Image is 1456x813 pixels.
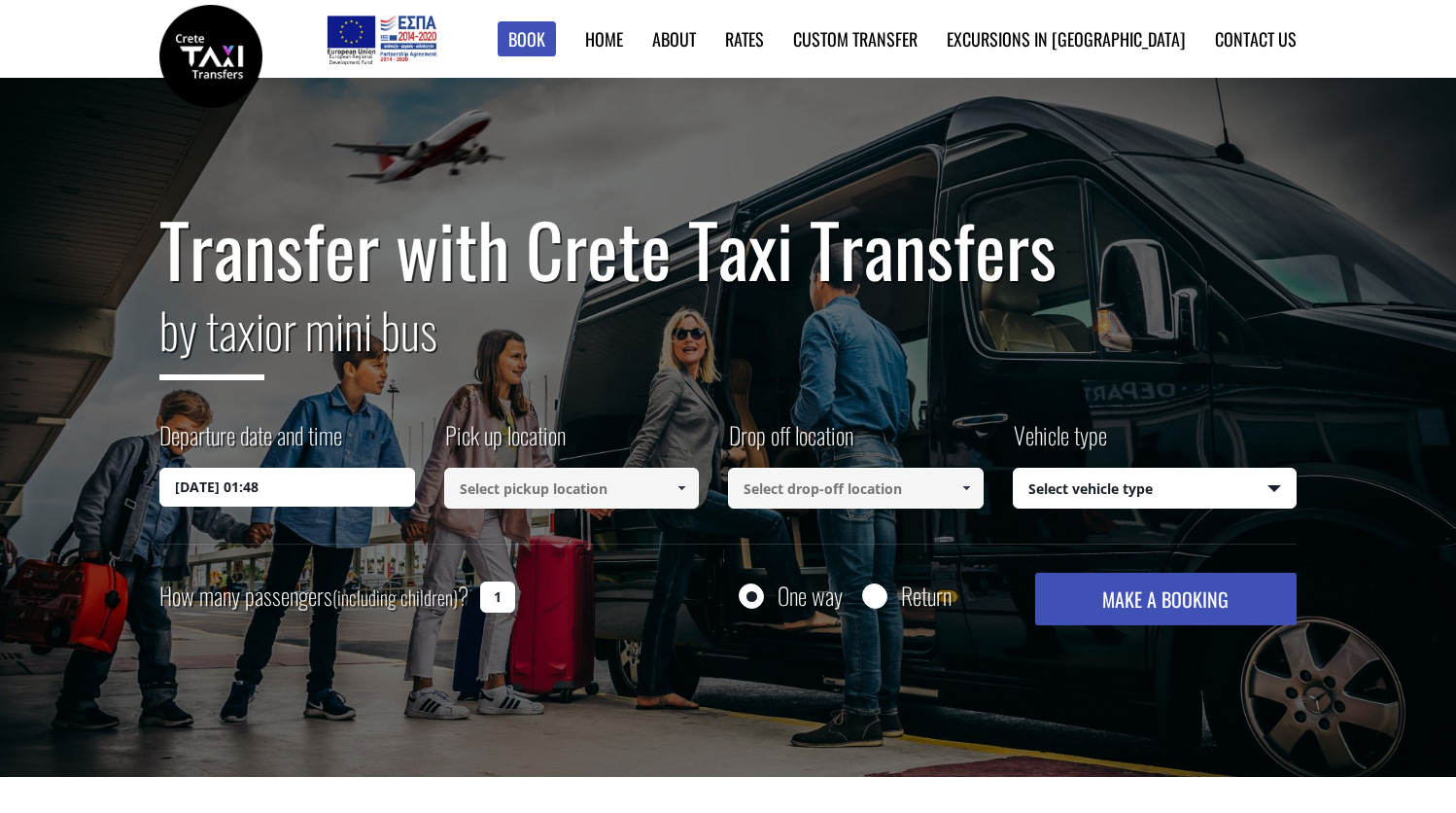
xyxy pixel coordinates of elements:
a: Rates [725,26,764,52]
label: Return [901,583,952,608]
a: Crete Taxi Transfers | Safe Taxi Transfer Services from to Heraklion Airport, Chania Airport, Ret... [159,44,262,64]
span: by taxi [159,293,264,380]
input: Select drop-off location [728,468,984,509]
a: Contact us [1215,26,1297,52]
img: Crete Taxi Transfers | Safe Taxi Transfer Services from to Heraklion Airport, Chania Airport, Ret... [159,5,262,108]
img: e-bannersEUERDF180X90.jpg [324,10,439,68]
a: About [652,26,696,52]
a: Show All Items [950,468,982,509]
a: Excursions in [GEOGRAPHIC_DATA] [947,26,1186,52]
a: Home [585,26,623,52]
label: Drop off location [728,418,853,468]
a: Book [498,21,556,57]
label: How many passengers ? [159,573,468,620]
input: Select pickup location [444,468,700,509]
h2: or mini bus [159,290,1297,395]
label: One way [778,583,843,608]
label: Departure date and time [159,418,342,468]
label: Pick up location [444,418,566,468]
a: Show All Items [666,468,698,509]
button: MAKE A BOOKING [1035,573,1297,625]
small: (including children) [332,583,458,612]
span: Select vehicle type [1014,469,1297,510]
h1: Transfer with Crete Taxi Transfers [159,208,1297,290]
label: Vehicle type [1013,418,1107,468]
a: Custom Transfer [793,26,918,52]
